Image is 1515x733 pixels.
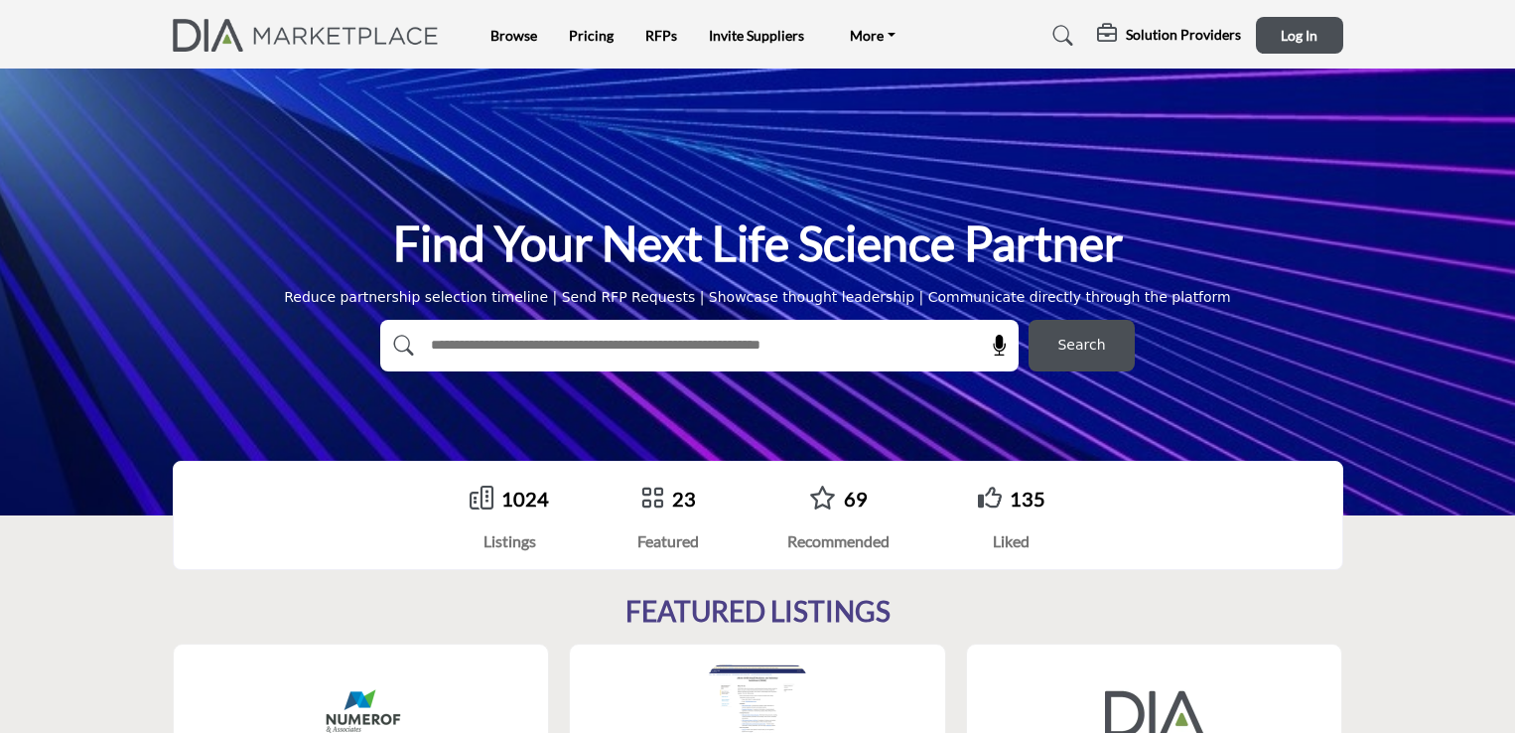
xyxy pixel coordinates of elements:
a: Pricing [569,27,614,44]
img: Site Logo [173,19,450,52]
h2: FEATURED LISTINGS [625,595,891,629]
i: Go to Liked [978,486,1002,510]
a: RFPs [645,27,677,44]
div: Recommended [787,529,890,553]
span: Search [1057,335,1105,356]
div: Listings [470,529,549,553]
a: 1024 [501,487,549,511]
a: More [836,22,909,50]
h1: Find Your Next Life Science Partner [393,213,1123,274]
button: Log In [1256,17,1343,54]
div: Liked [978,529,1045,553]
a: Search [1033,20,1086,52]
a: 69 [844,487,868,511]
button: Search [1029,320,1135,371]
div: Featured [637,529,699,553]
a: 23 [672,487,696,511]
div: Solution Providers [1097,24,1241,48]
a: Browse [490,27,537,44]
a: Invite Suppliers [709,27,804,44]
a: Go to Featured [640,486,664,513]
a: Go to Recommended [809,486,836,513]
h5: Solution Providers [1126,26,1241,44]
a: 135 [1010,487,1045,511]
span: Log In [1281,27,1317,44]
div: Reduce partnership selection timeline | Send RFP Requests | Showcase thought leadership | Communi... [284,287,1231,308]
